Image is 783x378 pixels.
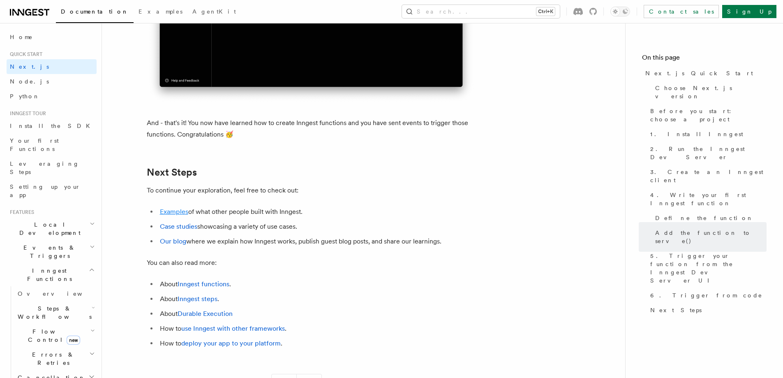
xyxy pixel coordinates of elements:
[14,286,97,301] a: Overview
[67,336,80,345] span: new
[157,308,476,320] li: About
[7,179,97,202] a: Setting up your app
[644,5,719,18] a: Contact sales
[10,183,81,198] span: Setting up your app
[7,89,97,104] a: Python
[655,84,767,100] span: Choose Next.js version
[610,7,630,16] button: Toggle dark mode
[157,338,476,349] li: How to .
[7,118,97,133] a: Install the SDK
[645,69,753,77] span: Next.js Quick Start
[647,104,767,127] a: Before you start: choose a project
[14,304,92,321] span: Steps & Workflows
[18,290,102,297] span: Overview
[7,240,97,263] button: Events & Triggers
[7,133,97,156] a: Your first Functions
[10,33,33,41] span: Home
[7,209,34,216] span: Features
[650,291,762,299] span: 6. Trigger from code
[56,2,134,23] a: Documentation
[652,225,767,248] a: Add the function to serve()
[7,156,97,179] a: Leveraging Steps
[10,160,79,175] span: Leveraging Steps
[7,59,97,74] a: Next.js
[722,5,776,18] a: Sign Up
[642,53,767,66] h4: On this page
[647,288,767,303] a: 6. Trigger from code
[536,7,555,16] kbd: Ctrl+K
[650,145,767,161] span: 2. Run the Inngest Dev Server
[14,301,97,324] button: Steps & Workflows
[10,93,40,100] span: Python
[157,323,476,334] li: How to .
[192,8,236,15] span: AgentKit
[650,168,767,184] span: 3. Create an Inngest client
[652,211,767,225] a: Define the function
[139,8,182,15] span: Examples
[157,278,476,290] li: About .
[147,257,476,269] p: You can also read more:
[647,141,767,165] a: 2. Run the Inngest Dev Server
[178,310,233,318] a: Durable Execution
[10,63,49,70] span: Next.js
[655,214,753,222] span: Define the function
[147,185,476,196] p: To continue your exploration, feel free to check out:
[10,123,95,129] span: Install the SDK
[7,51,42,58] span: Quick start
[7,217,97,240] button: Local Development
[647,188,767,211] a: 4. Write your first Inngest function
[181,339,281,347] a: deploy your app to your platform
[7,110,46,117] span: Inngest tour
[147,167,197,178] a: Next Steps
[7,267,89,283] span: Inngest Functions
[181,325,285,332] a: use Inngest with other frameworks
[187,2,241,22] a: AgentKit
[7,74,97,89] a: Node.js
[160,237,186,245] a: Our blog
[14,327,90,344] span: Flow Control
[157,236,476,247] li: where we explain how Inngest works, publish guest blog posts, and share our learnings.
[178,280,229,288] a: Inngest functions
[10,137,59,152] span: Your first Functions
[7,30,97,44] a: Home
[178,295,217,303] a: Inngest steps
[650,306,702,314] span: Next Steps
[650,107,767,123] span: Before you start: choose a project
[647,303,767,318] a: Next Steps
[7,263,97,286] button: Inngest Functions
[147,117,476,140] p: And - that's it! You now have learned how to create Inngest functions and you have sent events to...
[642,66,767,81] a: Next.js Quick Start
[655,229,767,245] span: Add the function to serve()
[647,248,767,288] a: 5. Trigger your function from the Inngest Dev Server UI
[160,223,197,230] a: Case studies
[134,2,187,22] a: Examples
[650,130,743,138] span: 1. Install Inngest
[7,243,90,260] span: Events & Triggers
[160,208,188,216] a: Examples
[61,8,129,15] span: Documentation
[157,206,476,218] li: of what other people built with Inngest.
[157,293,476,305] li: About .
[10,78,49,85] span: Node.js
[652,81,767,104] a: Choose Next.js version
[647,165,767,188] a: 3. Create an Inngest client
[14,347,97,370] button: Errors & Retries
[7,220,90,237] span: Local Development
[650,252,767,285] span: 5. Trigger your function from the Inngest Dev Server UI
[14,324,97,347] button: Flow Controlnew
[647,127,767,141] a: 1. Install Inngest
[402,5,560,18] button: Search...Ctrl+K
[157,221,476,232] li: showcasing a variety of use cases.
[14,350,89,367] span: Errors & Retries
[650,191,767,207] span: 4. Write your first Inngest function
